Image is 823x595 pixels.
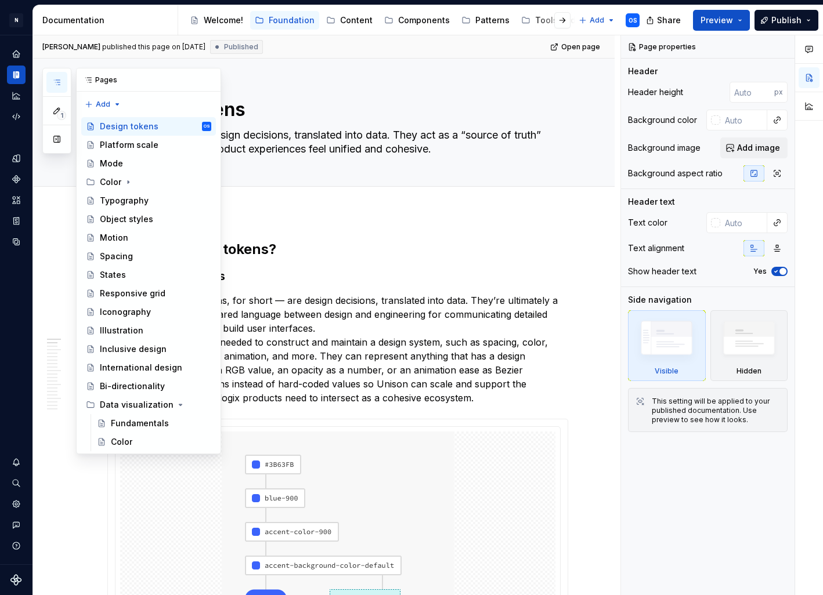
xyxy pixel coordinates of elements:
[116,96,555,124] textarea: Design tokens
[737,142,780,154] span: Add image
[657,14,681,26] span: Share
[7,45,26,63] a: Home
[322,11,377,30] a: Content
[720,137,788,158] button: Add image
[628,242,684,254] div: Text alignment
[81,136,216,154] a: Platform scale
[628,266,696,277] div: Show header text
[7,233,26,251] a: Data sources
[7,86,26,105] a: Analytics
[7,170,26,188] div: Components
[7,474,26,492] button: Search ⌘K
[100,232,128,244] div: Motion
[92,414,216,433] a: Fundamentals
[398,14,450,26] div: Components
[96,100,110,109] span: Add
[77,68,221,92] div: Pages
[81,266,216,284] a: States
[628,217,667,228] div: Text color
[771,14,802,26] span: Publish
[204,14,243,26] div: Welcome!
[561,42,600,52] span: Open page
[7,107,26,126] div: Code automation
[81,117,216,136] a: Design tokensOS
[100,251,133,262] div: Spacing
[100,399,174,411] div: Data visualization
[10,574,22,586] svg: Supernova Logo
[81,228,216,247] a: Motion
[628,142,701,154] div: Background image
[269,14,315,26] div: Foundation
[100,362,182,373] div: International design
[547,39,605,55] a: Open page
[774,88,783,97] p: px
[753,267,767,276] label: Yes
[628,294,692,306] div: Side navigation
[628,66,658,77] div: Header
[100,213,153,225] div: Object styles
[81,358,216,377] a: International design
[7,66,26,84] a: Documentation
[2,8,30,32] button: N
[7,495,26,513] a: Settings
[100,343,167,355] div: Inclusive design
[81,303,216,321] a: Iconography
[81,154,216,173] a: Mode
[590,16,604,25] span: Add
[185,11,248,30] a: Welcome!
[7,453,26,471] button: Notifications
[204,121,210,132] div: OS
[57,111,66,120] span: 1
[102,42,205,52] div: published this page on [DATE]
[92,433,216,451] a: Color
[7,149,26,168] div: Design tokens
[100,158,123,169] div: Mode
[81,247,216,266] a: Spacing
[100,380,165,392] div: Bi-directionality
[652,397,780,425] div: This setting will be applied to your published documentation. Use preview to see how it looks.
[655,367,678,376] div: Visible
[720,110,767,130] input: Auto
[100,121,158,132] div: Design tokens
[107,240,568,259] h2: What are design tokens?
[710,310,788,381] div: Hidden
[107,268,568,284] h3: About design tokens
[81,173,216,191] div: Color
[7,212,26,230] a: Storybook stories
[380,11,454,30] a: Components
[100,176,121,188] div: Color
[737,367,761,376] div: Hidden
[107,293,568,405] p: Design tokens — or tokens, for short — are design decisions, translated into data. They’re ultima...
[81,340,216,358] a: Inclusive design
[7,516,26,534] button: Contact support
[640,10,688,31] button: Share
[81,191,216,210] a: Typography
[81,284,216,303] a: Responsive grid
[81,377,216,396] a: Bi-directionality
[628,310,706,381] div: Visible
[628,168,723,179] div: Background aspect ratio
[7,191,26,209] a: Assets
[9,13,23,27] div: N
[701,14,733,26] span: Preview
[81,117,216,451] div: Page tree
[100,325,143,336] div: Illustration
[340,14,373,26] div: Content
[475,14,510,26] div: Patterns
[755,10,818,31] button: Publish
[730,82,774,103] input: Auto
[517,11,623,30] a: Tools and resources
[250,11,319,30] a: Foundation
[693,10,750,31] button: Preview
[81,96,125,113] button: Add
[116,126,555,158] textarea: Design tokens are design decisions, translated into data. They act as a “source of truth” to help...
[628,114,697,126] div: Background color
[224,42,258,52] span: Published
